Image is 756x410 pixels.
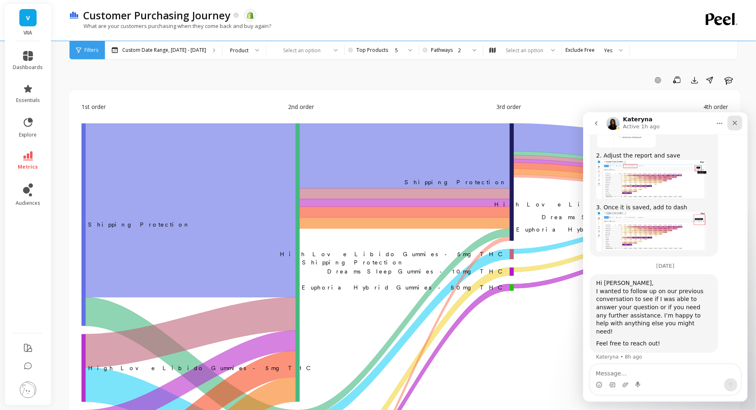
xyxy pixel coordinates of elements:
text: High Love Libido Gummies - 5mg THC [494,201,721,208]
span: essentials [16,97,40,104]
iframe: Intercom live chat [583,112,748,402]
span: V [26,13,30,23]
text: ​Euphoria Hybrid Gummies - 50mg THC [302,284,507,291]
span: dashboards [13,64,43,71]
span: explore [19,132,37,138]
p: Custom Date Range, [DATE] - [DATE] [122,47,206,53]
img: api.shopify.svg [247,12,254,19]
text: Euphoria Hybrid Gummies - 50mg THC [516,226,721,233]
text: ‌High Love Libido Gummies - 5mg THC [88,365,315,371]
div: Product [230,46,249,54]
span: 1st order [81,102,106,111]
text: ​High Love Libido Gummies - 5mg THC [280,251,507,257]
span: 4th order [704,102,728,111]
div: 5 [395,46,402,54]
span: metrics [18,164,38,170]
text: ​Dreams Sleep Gummies - 10mg THC [328,269,507,275]
span: 2nd order [288,102,314,111]
img: header icon [69,12,79,19]
span: 3rd order [497,102,521,111]
div: Select an option [505,46,544,54]
span: audiences [16,200,40,206]
div: Yes [604,46,612,54]
text: Shipping Protection [302,259,405,266]
text: ‌Shipping Protection [88,221,191,228]
img: profile picture [20,382,36,398]
img: audience_map.svg [489,47,496,53]
text: Dreams Sleep Gummies - 10mg THC [542,214,721,220]
p: What are your customers purchasing when they come back and buy again? [69,22,271,30]
p: VIIA [13,30,43,36]
text: ​Shipping Protection [405,179,507,185]
p: Customer Purchasing Journey [83,8,230,22]
div: 2 [458,46,466,54]
span: Filters [84,47,98,53]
